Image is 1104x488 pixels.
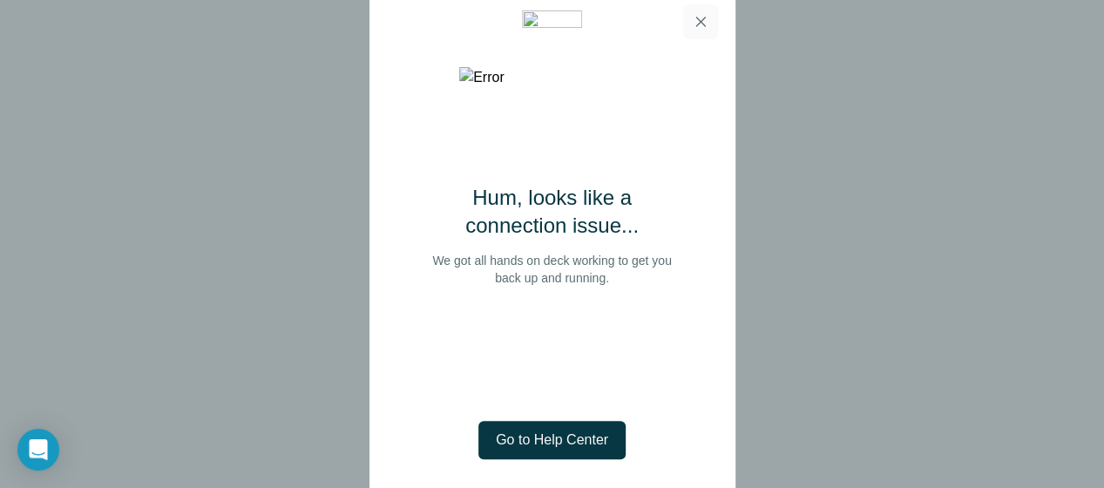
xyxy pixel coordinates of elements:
[425,184,680,240] h2: Hum, looks like a connection issue...
[496,430,608,451] span: Go to Help Center
[459,67,645,88] img: Error
[17,429,59,471] div: Open Intercom Messenger
[522,10,582,34] img: 5775170c-8820-4b42-8c12-a32907eaa2ab
[425,252,680,287] p: We got all hands on deck working to get you back up and running.
[478,421,626,459] button: Go to Help Center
